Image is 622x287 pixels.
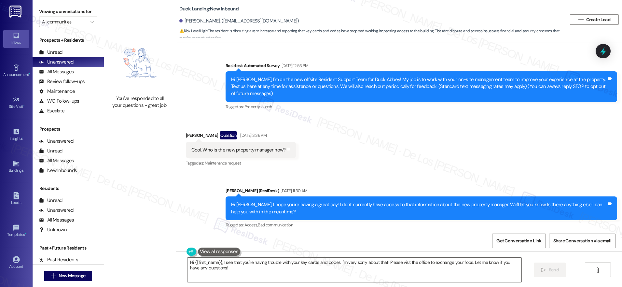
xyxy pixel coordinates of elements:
i:  [90,19,94,24]
span: Access , [244,222,258,228]
div: Hi [PERSON_NAME], I hope you're having a great day! I don't currently have access to that informa... [231,201,607,215]
span: New Message [59,272,85,279]
i:  [578,17,583,22]
div: Tagged as: [226,102,617,111]
button: Share Conversation via email [549,234,615,248]
div: [PERSON_NAME] (ResiDesk) [226,187,617,196]
i:  [595,267,600,273]
div: Residesk Automated Survey [226,62,617,71]
a: Site Visit • [3,94,29,112]
div: Tagged as: [226,220,617,230]
div: Past Residents [39,256,78,263]
span: Bad communication [258,222,293,228]
button: Create Lead [570,14,619,25]
a: Account [3,254,29,272]
div: Question [220,131,237,139]
div: Unread [39,148,62,154]
div: Unanswered [39,59,74,65]
div: Unanswered [39,138,74,145]
span: Send [549,266,559,273]
div: [DATE] 11:30 AM [279,187,307,194]
div: Residents [33,185,104,192]
div: Tagged as: [186,158,296,168]
div: All Messages [39,68,74,75]
div: All Messages [39,217,74,223]
button: Get Conversation Link [492,234,546,248]
span: • [23,103,24,108]
div: Cool. Who is the new property manager now? [191,147,286,153]
span: Maintenance request [205,160,241,166]
div: Unread [39,197,62,204]
span: Get Conversation Link [496,237,541,244]
div: WO Follow-ups [39,98,79,105]
span: • [22,135,23,140]
a: Inbox [3,30,29,48]
a: Templates • [3,222,29,240]
img: ResiDesk Logo [9,6,23,18]
b: Duck Landing: New Inbound [179,6,239,12]
button: Send [534,263,566,277]
div: Unanswered [39,207,74,214]
span: : The resident is disputing a rent increase and reporting that key cards and codes have stopped w... [179,28,567,42]
strong: ⚠️ Risk Level: High [179,28,207,34]
div: Escalate [39,108,64,114]
div: [PERSON_NAME] [186,131,296,142]
div: [PERSON_NAME]. ([EMAIL_ADDRESS][DOMAIN_NAME]) [179,18,299,24]
i:  [541,267,546,273]
div: Unknown [39,226,67,233]
div: [DATE] 3:36 PM [239,132,267,139]
div: [DATE] 12:53 PM [280,62,309,69]
a: Insights • [3,126,29,144]
span: • [29,71,30,76]
label: Viewing conversations for [39,7,97,17]
span: Share Conversation via email [553,237,611,244]
div: Prospects + Residents [33,37,104,44]
i:  [51,273,56,279]
a: Buildings [3,158,29,176]
span: Create Lead [586,16,610,23]
span: • [25,231,26,236]
div: You've responded to all your questions - great job! [111,95,169,109]
div: Past + Future Residents [33,245,104,251]
div: Review follow-ups [39,78,85,85]
button: New Message [44,271,92,281]
div: Maintenance [39,88,75,95]
img: empty-state [111,35,169,92]
textarea: Hi {{first_name}}, I see that you're having trouble with your key cards and codes. I'm very sorry... [187,258,521,282]
div: Unread [39,49,62,56]
a: Leads [3,190,29,208]
input: All communities [42,17,87,27]
div: All Messages [39,157,74,164]
span: Property launch [244,104,272,109]
div: Hi [PERSON_NAME], I'm on the new offsite Resident Support Team for Duck Abbey! My job is to work ... [231,76,607,97]
div: New Inbounds [39,167,77,174]
div: Prospects [33,126,104,133]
